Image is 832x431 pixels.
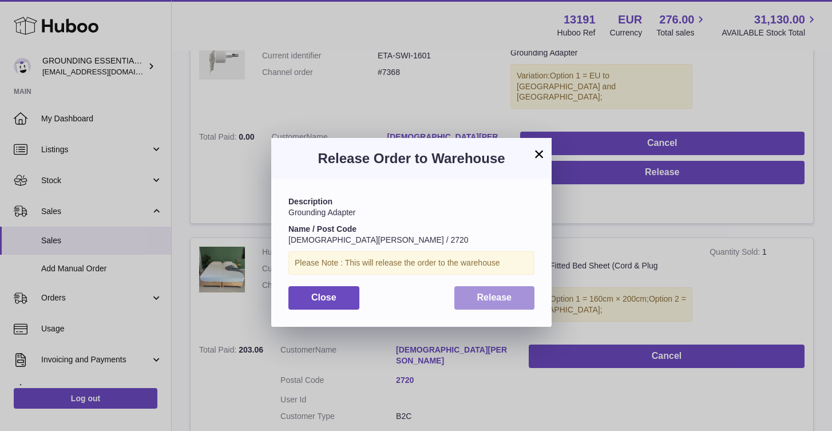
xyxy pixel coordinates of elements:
div: Please Note : This will release the order to the warehouse [288,251,534,275]
strong: Description [288,197,332,206]
span: [DEMOGRAPHIC_DATA][PERSON_NAME] / 2720 [288,235,469,244]
h3: Release Order to Warehouse [288,149,534,168]
span: Close [311,292,336,302]
span: Release [477,292,512,302]
span: Grounding Adapter [288,208,356,217]
button: Release [454,286,535,310]
strong: Name / Post Code [288,224,356,234]
button: Close [288,286,359,310]
button: × [532,147,546,161]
